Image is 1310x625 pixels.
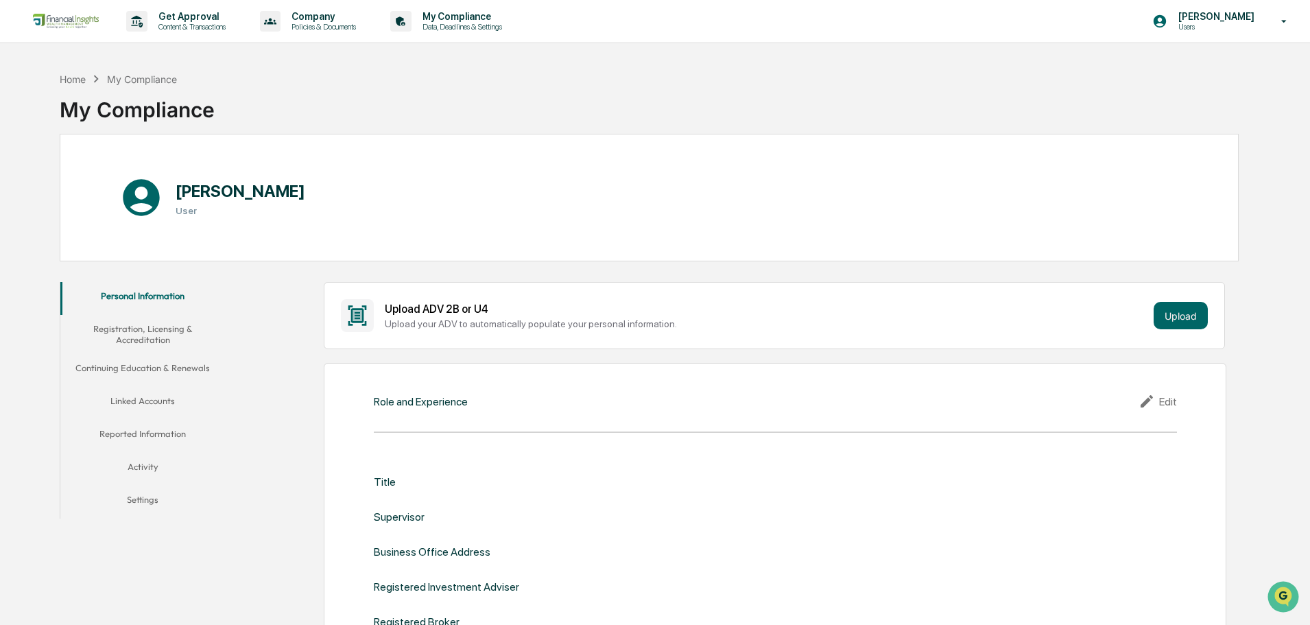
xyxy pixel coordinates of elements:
div: Supervisor [374,510,425,523]
a: 🖐️Preclearance [8,167,94,192]
div: 🖐️ [14,174,25,185]
h1: [PERSON_NAME] [176,181,305,201]
div: My Compliance [107,73,177,85]
p: [PERSON_NAME] [1167,11,1261,22]
div: Role and Experience [374,395,468,408]
p: How can we help? [14,29,250,51]
a: 🗄️Attestations [94,167,176,192]
div: secondary tabs example [60,282,225,519]
div: 🔎 [14,200,25,211]
p: Get Approval [147,11,233,22]
span: Pylon [136,233,166,243]
h3: User [176,205,305,216]
button: Activity [60,453,225,486]
div: Start new chat [47,105,225,119]
span: Attestations [113,173,170,187]
p: Company [281,11,363,22]
iframe: Open customer support [1266,580,1303,617]
button: Personal Information [60,282,225,315]
a: 🔎Data Lookup [8,193,92,218]
div: Upload ADV 2B or U4 [385,303,1148,316]
p: Data, Deadlines & Settings [412,22,509,32]
p: Policies & Documents [281,22,363,32]
button: Settings [60,486,225,519]
span: Data Lookup [27,199,86,213]
div: Home [60,73,86,85]
span: Preclearance [27,173,88,187]
div: Title [374,475,396,488]
p: My Compliance [412,11,509,22]
button: Registration, Licensing & Accreditation [60,315,225,354]
div: Business Office Address [374,545,490,558]
div: Edit [1139,393,1177,410]
button: Upload [1154,302,1208,329]
div: Registered Investment Adviser [374,580,519,593]
div: 🗄️ [99,174,110,185]
a: Powered byPylon [97,232,166,243]
div: Upload your ADV to automatically populate your personal information. [385,318,1148,329]
img: logo [33,14,99,29]
p: Content & Transactions [147,22,233,32]
div: My Compliance [60,86,215,122]
img: 1746055101610-c473b297-6a78-478c-a979-82029cc54cd1 [14,105,38,130]
button: Reported Information [60,420,225,453]
p: Users [1167,22,1261,32]
button: Continuing Education & Renewals [60,354,225,387]
button: Linked Accounts [60,387,225,420]
div: We're available if you need us! [47,119,174,130]
button: Start new chat [233,109,250,126]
